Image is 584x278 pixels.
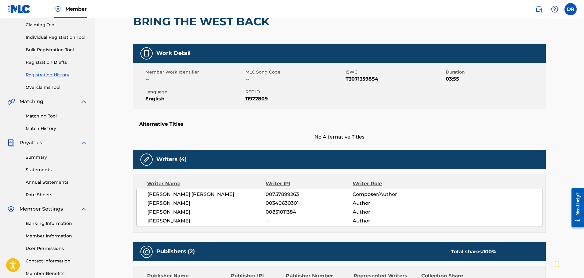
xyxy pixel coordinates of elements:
[7,5,31,13] img: MLC Logo
[133,133,546,141] span: No Alternative Titles
[26,192,87,198] a: Rate Sheets
[245,75,344,83] span: --
[80,139,87,146] img: expand
[26,59,87,66] a: Registration Drafts
[353,200,432,207] span: Author
[139,121,540,127] h5: Alternative Titles
[533,3,545,15] a: Public Search
[7,139,15,146] img: Royalties
[346,69,444,75] span: ISWC
[133,15,273,28] h2: BRING THE WEST BACK
[564,3,577,15] div: User Menu
[26,258,87,264] a: Contact Information
[143,50,150,57] img: Work Detail
[266,191,352,198] span: 00757899263
[346,75,444,83] span: T3071359854
[555,255,559,273] div: Drag
[353,180,432,187] div: Writer Role
[266,208,352,216] span: 00851011384
[147,217,266,225] span: [PERSON_NAME]
[553,249,584,278] iframe: Chat Widget
[353,217,432,225] span: Author
[245,89,344,95] span: REF ID
[145,95,244,103] span: English
[353,208,432,216] span: Author
[266,200,352,207] span: 00340630301
[80,205,87,213] img: expand
[446,75,544,83] span: 03:55
[266,180,353,187] div: Writer IPI
[26,113,87,119] a: Matching Tool
[26,22,87,28] a: Claiming Tool
[266,217,352,225] span: --
[26,233,87,239] a: Member Information
[26,167,87,173] a: Statements
[145,69,244,75] span: Member Work Identifier
[147,191,266,198] span: [PERSON_NAME] [PERSON_NAME]
[26,72,87,78] a: Registration History
[147,200,266,207] span: [PERSON_NAME]
[147,180,266,187] div: Writer Name
[147,208,266,216] span: [PERSON_NAME]
[483,249,496,255] span: 100 %
[143,248,150,255] img: Publishers
[549,3,561,15] div: Help
[80,98,87,105] img: expand
[156,248,195,255] h5: Publishers (2)
[245,95,344,103] span: 11972809
[145,89,244,95] span: Language
[26,154,87,161] a: Summary
[26,220,87,227] a: Banking Information
[156,50,190,57] h5: Work Detail
[567,183,584,232] iframe: Resource Center
[20,139,42,146] span: Royalties
[54,5,62,13] img: Top Rightsholder
[20,98,43,105] span: Matching
[26,179,87,186] a: Annual Statements
[26,84,87,91] a: Overclaims Tool
[26,34,87,41] a: Individual Registration Tool
[26,245,87,252] a: User Permissions
[143,156,150,163] img: Writers
[551,5,558,13] img: help
[451,248,496,255] div: Total shares:
[446,69,544,75] span: Duration
[145,75,244,83] span: --
[245,69,344,75] span: MLC Song Code
[535,5,542,13] img: search
[156,156,187,163] h5: Writers (4)
[7,98,15,105] img: Matching
[26,47,87,53] a: Bulk Registration Tool
[7,205,15,213] img: Member Settings
[26,270,87,277] a: Member Benefits
[65,5,87,13] span: Member
[20,205,63,213] span: Member Settings
[26,125,87,132] a: Match History
[353,191,432,198] span: Composer/Author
